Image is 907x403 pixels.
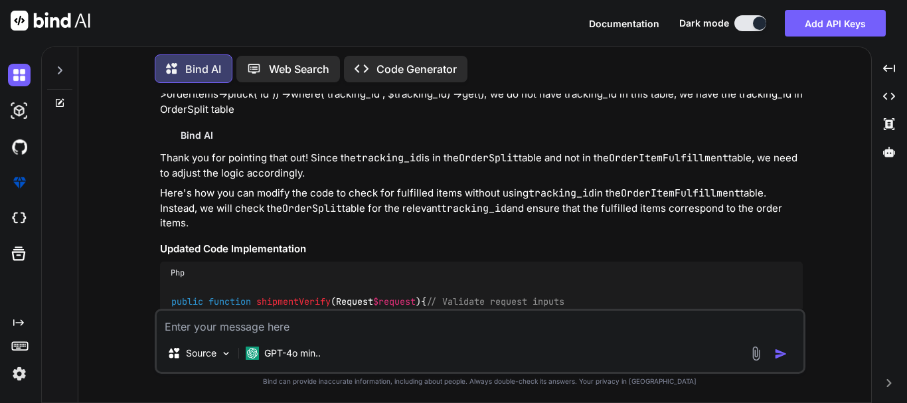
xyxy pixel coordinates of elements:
code: OrderSplit [282,202,342,215]
h3: Updated Code Implementation [160,242,803,257]
p: GPT-4o min.. [264,347,321,360]
code: OrderItemFulfillment [621,187,740,200]
code: OrderItemFulfillment [609,151,728,165]
code: tracking_id [529,187,594,200]
span: Php [171,268,185,278]
span: function [208,295,251,307]
img: copy [764,268,775,278]
img: githubDark [8,135,31,158]
h6: Bind AI [181,129,213,142]
p: Thank you for pointing that out! Since the is in the table and not in the table, we need to adjus... [160,151,803,181]
p: Here's how you can modify the code to check for fulfilled items without using in the table. Inste... [160,186,803,231]
code: tracking_id [356,151,422,165]
img: darkChat [8,64,31,86]
img: icon [774,347,787,361]
span: ( ) [208,295,421,307]
img: premium [8,171,31,194]
img: Open in Browser [780,267,792,279]
span: shipmentVerify [256,295,331,307]
code: OrderSplit [459,151,519,165]
img: GPT-4o mini [246,347,259,360]
code: tracking_id [441,202,507,215]
span: // Validate request inputs [426,295,564,307]
img: attachment [748,346,764,361]
img: darkAi-studio [8,100,31,122]
img: Pick Models [220,348,232,359]
span: Request [336,295,416,307]
p: Code Generator [376,61,457,77]
img: cloudideIcon [8,207,31,230]
img: Bind AI [11,11,90,31]
span: Documentation [589,18,659,29]
span: $request [373,295,416,307]
img: settings [8,363,31,385]
p: Bind AI [185,61,221,77]
p: Source [186,347,216,360]
button: Documentation [589,17,659,31]
p: in this portion of code $fulfilledItems = OrderItemFulfillment::where('warehouse_id', $warehouse_... [160,72,803,118]
span: Dark mode [679,17,729,30]
span: public [171,295,203,307]
button: Add API Keys [785,10,886,37]
p: Web Search [269,61,329,77]
p: Bind can provide inaccurate information, including about people. Always double-check its answers.... [155,376,805,386]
